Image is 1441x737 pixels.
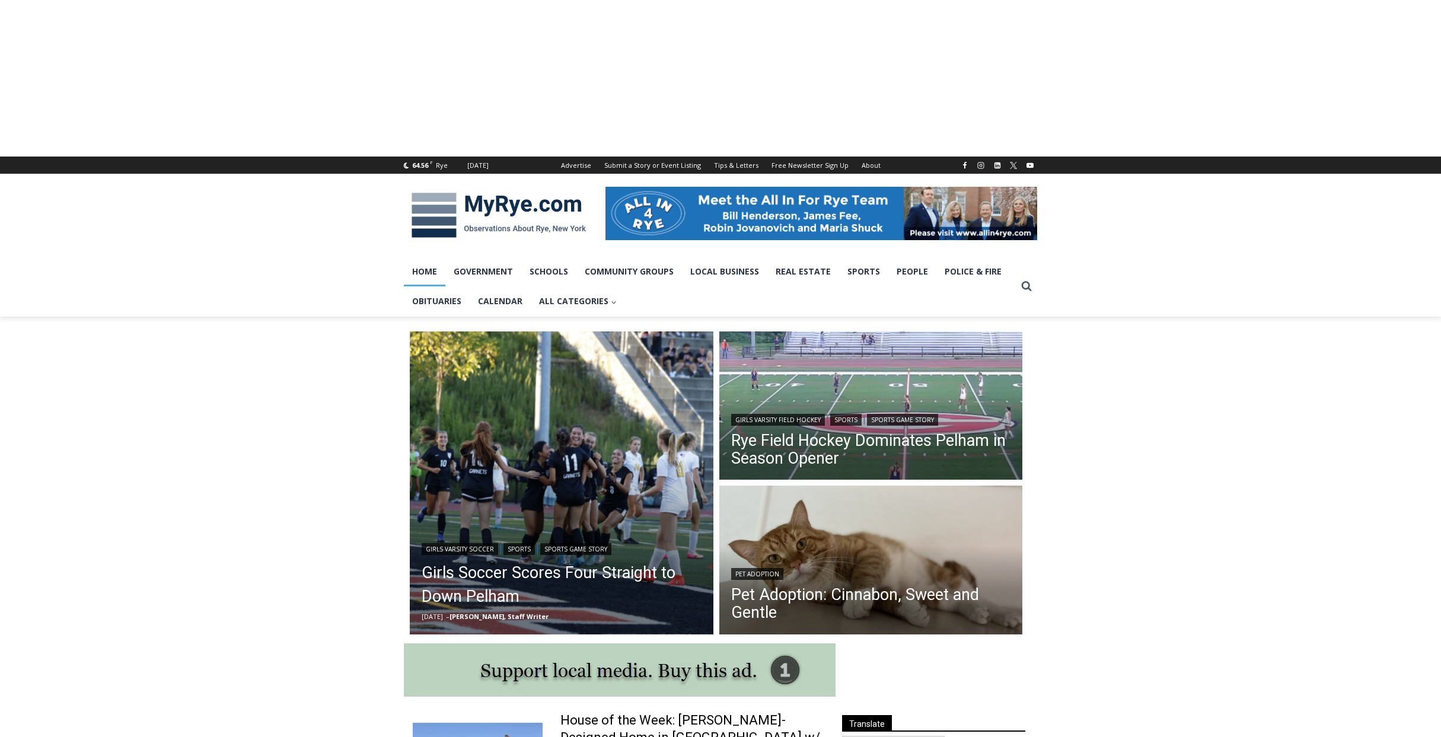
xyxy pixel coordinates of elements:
div: [DATE] [467,160,489,171]
div: | | [731,411,1011,426]
a: Sports [503,543,535,555]
a: Read More Girls Soccer Scores Four Straight to Down Pelham [410,331,713,635]
a: Government [445,257,521,286]
img: All in for Rye [605,187,1037,240]
a: Sports Game Story [867,414,938,426]
button: View Search Form [1016,276,1037,297]
a: Local Business [682,257,767,286]
a: Read More Rye Field Hockey Dominates Pelham in Season Opener [719,331,1023,483]
img: (PHOTO: The Rye Girls Field Hockey Team defeated Pelham 3-0 on Tuesday to move to 3-0 in 2024.) [719,331,1023,483]
a: Free Newsletter Sign Up [765,157,855,174]
a: Read More Pet Adoption: Cinnabon, Sweet and Gentle [719,486,1023,637]
a: Advertise [554,157,598,174]
span: – [446,612,449,621]
a: Sports Game Story [540,543,611,555]
a: Pet Adoption [731,568,783,580]
a: Linkedin [990,158,1005,173]
a: Sports [839,257,888,286]
div: | | [422,541,702,555]
span: 64.56 [412,161,428,170]
a: Girls Soccer Scores Four Straight to Down Pelham [422,561,702,608]
nav: Primary Navigation [404,257,1016,317]
a: [PERSON_NAME], Staff Writer [449,612,549,621]
a: Calendar [470,286,531,316]
div: Rye [436,160,448,171]
nav: Secondary Navigation [554,157,887,174]
a: About [855,157,887,174]
a: Girls Varsity Field Hockey [731,414,825,426]
a: Obituaries [404,286,470,316]
time: [DATE] [422,612,443,621]
a: Tips & Letters [707,157,765,174]
a: Real Estate [767,257,839,286]
span: Translate [842,715,892,731]
span: F [430,159,433,165]
a: Submit a Story or Event Listing [598,157,707,174]
a: Instagram [974,158,988,173]
a: X [1006,158,1021,173]
img: (PHOTO: Rye Girls Soccer's Samantha Yeh scores a goal in her team's 4-1 victory over Pelham on Se... [410,331,713,635]
a: Facebook [958,158,972,173]
a: Police & Fire [936,257,1010,286]
span: All Categories [539,295,617,308]
a: Sports [830,414,862,426]
img: MyRye.com [404,184,594,246]
a: Community Groups [576,257,682,286]
a: Pet Adoption: Cinnabon, Sweet and Gentle [731,586,1011,621]
a: Rye Field Hockey Dominates Pelham in Season Opener [731,432,1011,467]
a: People [888,257,936,286]
a: Schools [521,257,576,286]
a: Girls Varsity Soccer [422,543,498,555]
img: support local media, buy this ad [404,643,836,697]
img: (PHOTO: Cinnabon. Contributed.) [719,486,1023,637]
a: YouTube [1023,158,1037,173]
a: All Categories [531,286,625,316]
a: Home [404,257,445,286]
